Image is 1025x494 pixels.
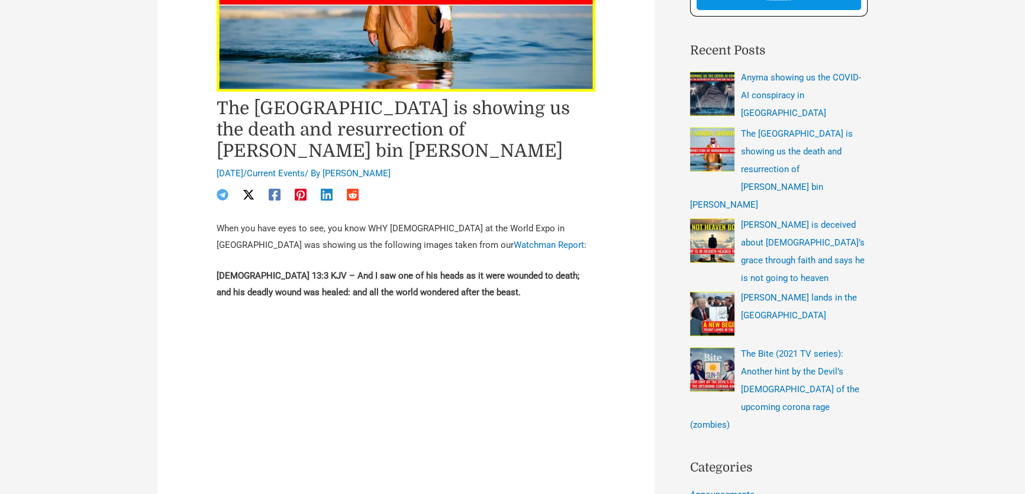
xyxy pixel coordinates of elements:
[247,168,305,179] a: Current Events
[514,240,584,250] a: Watchman Report
[321,189,333,201] a: Linkedin
[741,72,861,118] a: Anyma showing us the COVID-AI conspiracy in [GEOGRAPHIC_DATA]
[217,270,579,298] strong: [DEMOGRAPHIC_DATA] 13:3 KJV – And I saw one of his heads as it were wounded to death; and his dea...
[741,219,865,283] a: [PERSON_NAME] is deceived about [DEMOGRAPHIC_DATA]’s grace through faith and says he is not going...
[217,168,243,179] span: [DATE]
[741,292,857,321] a: [PERSON_NAME] lands in the [GEOGRAPHIC_DATA]
[217,221,595,254] p: When you have eyes to see, you know WHY [DEMOGRAPHIC_DATA] at the World Expo in [GEOGRAPHIC_DATA]...
[690,69,868,434] nav: Recent Posts
[269,189,281,201] a: Facebook
[690,41,868,60] h2: Recent Posts
[347,189,359,201] a: Reddit
[295,189,307,201] a: Pinterest
[217,167,595,180] div: / / By
[217,189,228,201] a: Telegram
[690,459,868,477] h2: Categories
[690,348,859,430] a: The Bite (2021 TV series): Another hint by the Devil’s [DEMOGRAPHIC_DATA] of the upcoming corona ...
[690,128,853,210] a: The [GEOGRAPHIC_DATA] is showing us the death and resurrection of [PERSON_NAME] bin [PERSON_NAME]
[323,168,391,179] a: [PERSON_NAME]
[217,98,595,162] h1: The [GEOGRAPHIC_DATA] is showing us the death and resurrection of [PERSON_NAME] bin [PERSON_NAME]
[243,189,254,201] a: Twitter / X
